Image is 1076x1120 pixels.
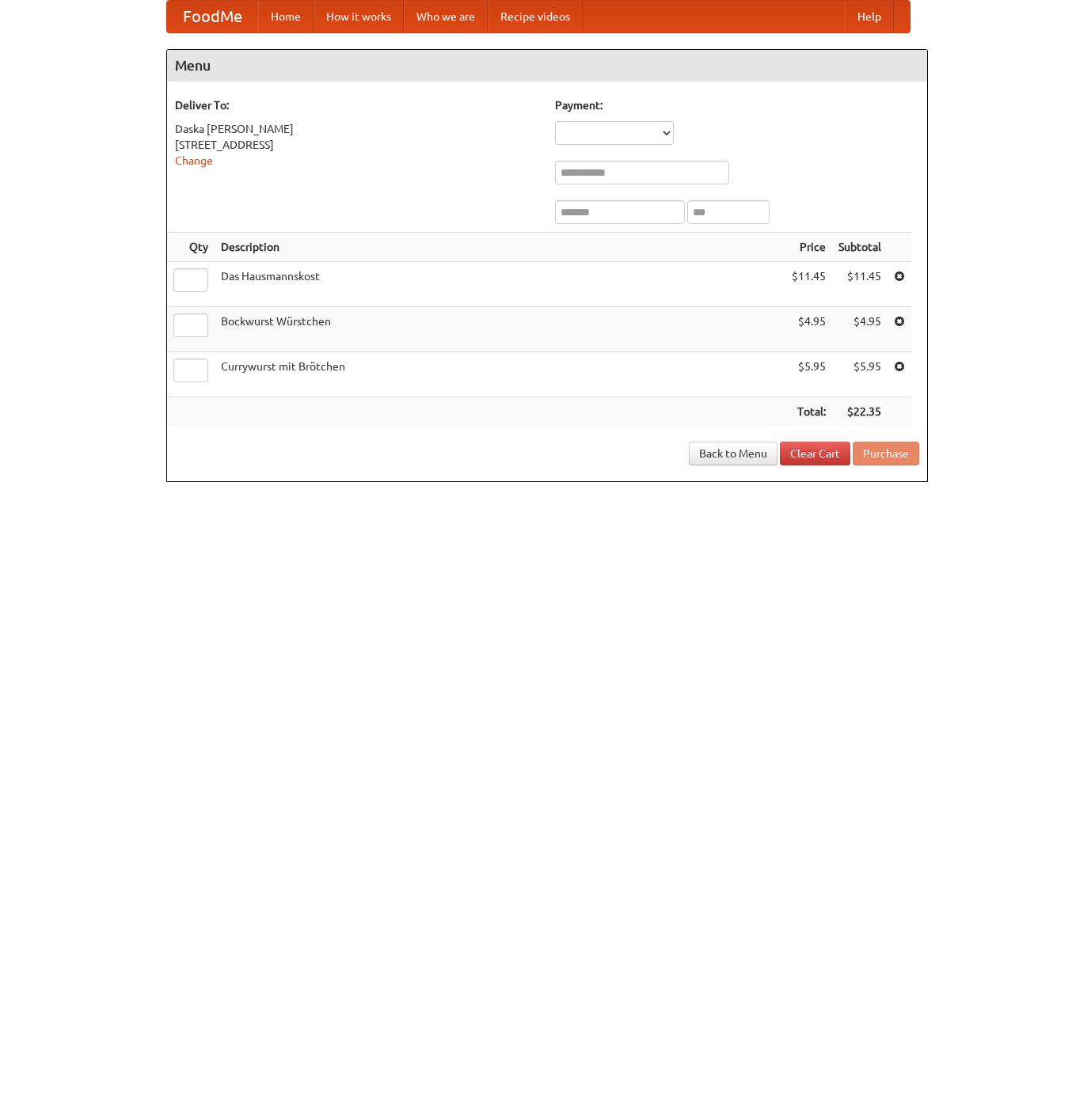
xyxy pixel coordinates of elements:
[832,262,888,307] td: $11.45
[832,352,888,397] td: $5.95
[832,397,888,427] th: $22.35
[845,1,894,32] a: Help
[167,50,927,82] h4: Menu
[215,307,785,352] td: Bockwurst Würstchen
[785,397,832,427] th: Total:
[258,1,314,32] a: Home
[175,154,213,167] a: Change
[785,233,832,262] th: Price
[404,1,488,32] a: Who we are
[314,1,404,32] a: How it works
[853,442,919,465] button: Purchase
[167,1,258,32] a: FoodMe
[215,262,785,307] td: Das Hausmannskost
[785,262,832,307] td: $11.45
[175,137,539,153] div: [STREET_ADDRESS]
[780,442,850,465] a: Clear Cart
[689,442,778,465] a: Back to Menu
[785,352,832,397] td: $5.95
[785,307,832,352] td: $4.95
[215,352,785,397] td: Currywurst mit Brötchen
[175,97,539,113] h5: Deliver To:
[555,97,919,113] h5: Payment:
[215,233,785,262] th: Description
[175,121,539,137] div: Daska [PERSON_NAME]
[832,307,888,352] td: $4.95
[832,233,888,262] th: Subtotal
[167,233,215,262] th: Qty
[488,1,583,32] a: Recipe videos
